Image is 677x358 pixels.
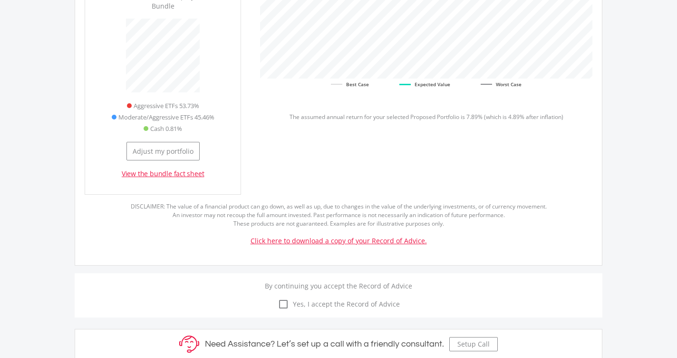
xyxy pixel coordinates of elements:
[126,142,200,160] button: Adjust my portfolio
[118,111,214,123] span: Moderate/Aggressive ETFs 45.46%
[260,113,592,121] p: The assumed annual return for your selected Proposed Portfolio is 7.89% (which is 4.89% after inf...
[449,337,498,351] button: Setup Call
[82,281,595,291] p: By continuing you accept the Record of Advice
[122,169,204,179] a: View the bundle fact sheet
[289,299,400,309] span: Yes, I accept the Record of Advice
[205,339,444,349] h5: Need Assistance? Let’s set up a call with a friendly consultant.
[278,298,289,310] i: check_box_outline_blank
[85,202,592,228] p: DISCLAIMER: The value of a financial product can go down, as well as up, due to changes in the va...
[134,100,199,111] span: Aggressive ETFs 53.73%
[251,236,427,245] a: Click here to download a copy of your Record of Advice.
[331,79,369,90] li: Best Case
[399,79,450,90] li: Expected Value
[150,123,182,134] span: Cash 0.81%
[481,79,522,90] li: Worst Case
